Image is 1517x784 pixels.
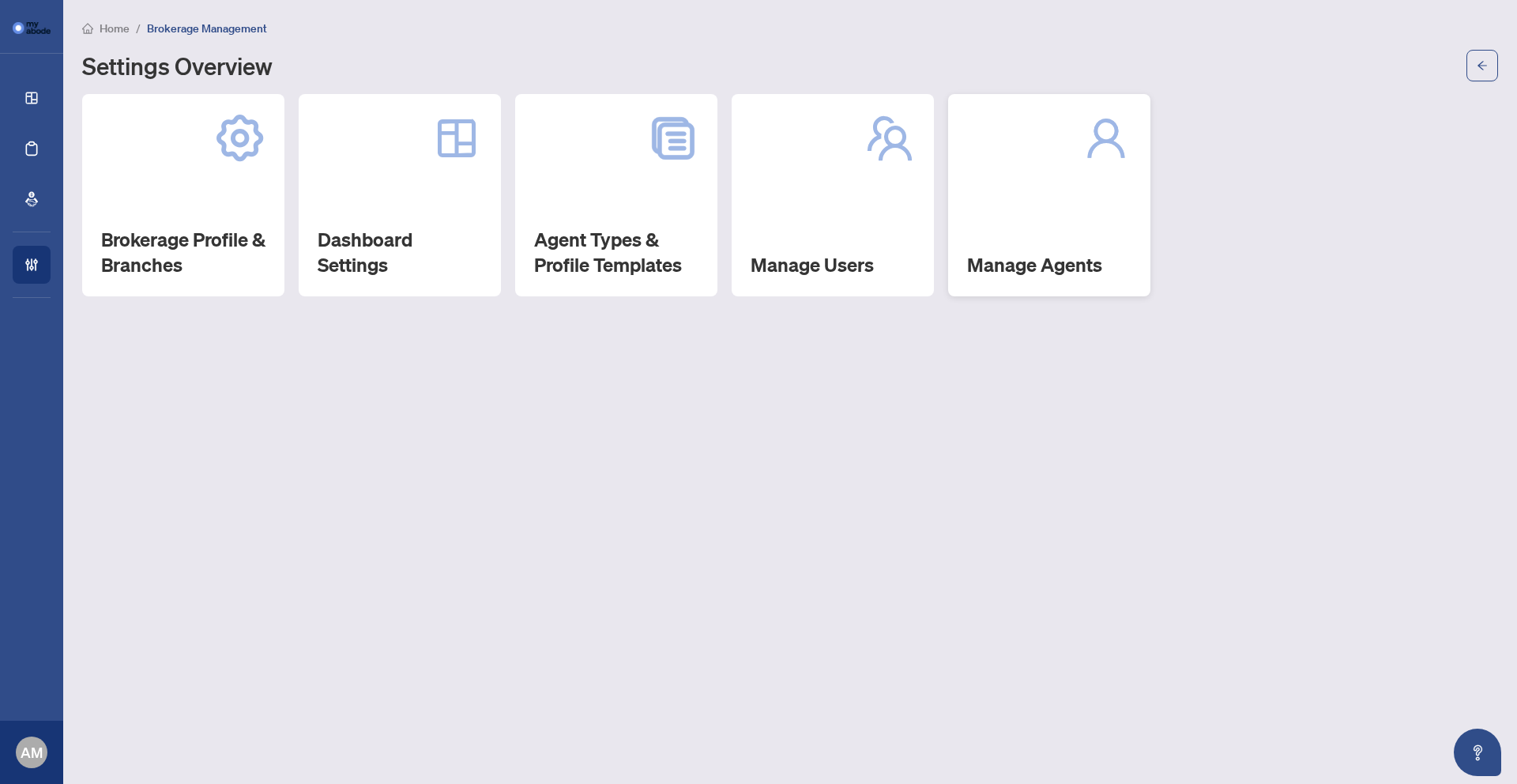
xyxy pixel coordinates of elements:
span: AM [21,741,43,763]
h2: Manage Agents [967,252,1131,277]
h2: Manage Users [751,252,915,277]
h1: Settings Overview [82,53,273,78]
span: Home [100,21,130,36]
span: home [82,23,93,34]
img: logo [13,22,51,34]
span: Brokerage Management [147,21,267,36]
span: arrow-left [1477,60,1488,71]
li: / [136,19,141,37]
h2: Brokerage Profile & Branches [101,227,265,277]
button: Open asap [1454,729,1501,776]
h2: Agent Types & Profile Templates [534,227,698,277]
h2: Dashboard Settings [318,227,482,277]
